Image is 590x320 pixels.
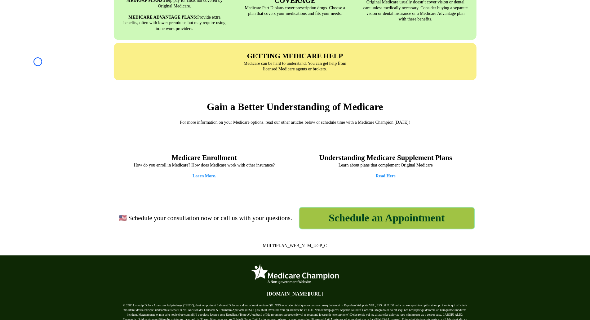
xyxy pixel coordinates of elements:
[376,174,396,179] a: Read Here
[122,162,287,168] p: How do you enroll in Medicare? How does Medicare work with other insurance?
[117,243,473,249] p: MULTIPLAN_WEB_NTM_UGP_C
[122,15,227,32] p: Provide extra benefits, often with lower premiums but may require using in-network providers.
[299,207,475,229] a: Schedule an Appointment
[242,5,348,16] p: Medicare Part D plans cover prescription drugs. Choose a plan that covers your medications and fi...
[319,154,452,162] strong: Understanding Medicare Supplement Plans
[267,291,323,297] span: [DOMAIN_NAME][URL]
[265,291,324,297] a: Facebook.com/medicarechampion
[193,174,216,179] a: Learn More.
[303,162,469,168] p: Learn about plans that complement Original Medicare
[247,52,343,60] strong: GETTING MEDICARE HELP
[329,212,445,224] span: Schedule an Appointment
[128,15,197,20] strong: MEDICARE ADVANTAGE PLANS:
[172,154,237,162] strong: Medicare Enrollment
[242,61,348,72] p: Medicare can be hard to understand. You can get help from licensed Medicare agents or brokers.
[115,120,475,125] p: For more information on your Medicare options, read our other articles below or schedule time wit...
[115,214,296,223] p: 🇺🇸 Schedule your consultation now or call us with your questions.
[207,101,383,112] strong: Gain a Better Understanding of Medicare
